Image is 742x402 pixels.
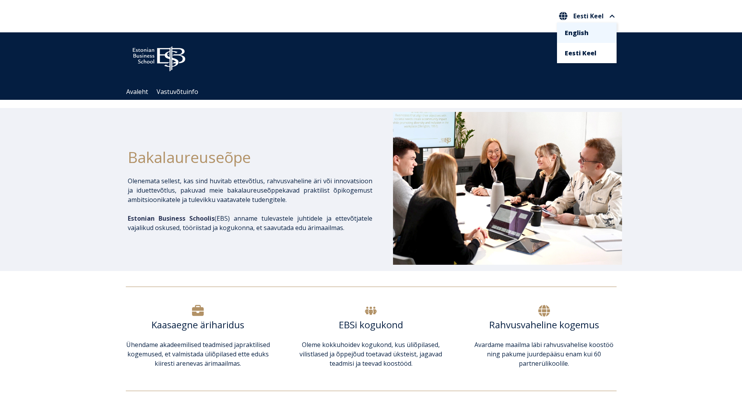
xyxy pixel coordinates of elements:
nav: Vali oma keel [557,10,617,23]
h6: Kaasaegne äriharidus [126,319,270,331]
h6: Rahvusvaheline kogemus [472,319,616,331]
span: Eesti Keel [573,13,604,19]
button: Eesti Keel [557,10,617,22]
h6: EBSi kogukond [299,319,443,331]
span: praktilised kogemused, et valmistada üliõpilased ette eduks kiiresti arenevas ärimaailmas. [127,340,270,368]
span: Oleme kokkuhoidev kogukond, kus üliõpilased, vilistlased ja õppejõud toetavad üksteist, jagavad t... [300,340,442,368]
span: ( [128,214,217,223]
p: Avardame maailma läbi rahvusvahelise koostöö ning pakume juurdepääsu enam kui 60 partnerülikoolile. [472,340,616,368]
div: Navigation Menu [122,84,628,100]
h1: Bakalaureuseõpe [128,145,372,168]
img: ebs_logo2016_white [126,40,192,74]
a: English [565,27,609,39]
p: EBS) anname tulevastele juhtidele ja ettevõtjatele vajalikud oskused, tööriistad ja kogukonna, et... [128,214,372,232]
a: Eesti Keel [565,47,609,59]
img: Bakalaureusetudengid [393,112,622,265]
a: Vastuvõtuinfo [157,87,198,96]
span: Estonian Business Schoolis [128,214,215,223]
p: Olenemata sellest, kas sind huvitab ettevõtlus, rahvusvaheline äri või innovatsioon ja iduettevõt... [128,176,372,204]
a: Avaleht [126,87,148,96]
span: Ühendame akadeemilised teadmised ja [126,340,239,349]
